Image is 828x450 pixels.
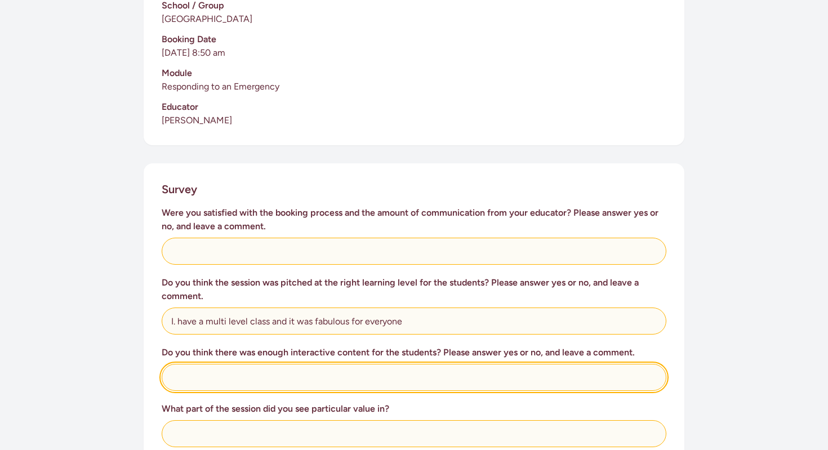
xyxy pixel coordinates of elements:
[162,276,666,303] h3: Do you think the session was pitched at the right learning level for the students? Please answer ...
[162,181,197,197] h2: Survey
[162,346,666,359] h3: Do you think there was enough interactive content for the students? Please answer yes or no, and ...
[162,46,666,60] p: [DATE] 8:50 am
[162,402,666,416] h3: What part of the session did you see particular value in?
[162,12,666,26] p: [GEOGRAPHIC_DATA]
[162,80,666,93] p: Responding to an Emergency
[162,66,666,80] h3: Module
[162,114,666,127] p: [PERSON_NAME]
[162,206,666,233] h3: Were you satisfied with the booking process and the amount of communication from your educator? P...
[162,100,666,114] h3: Educator
[162,33,666,46] h3: Booking Date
